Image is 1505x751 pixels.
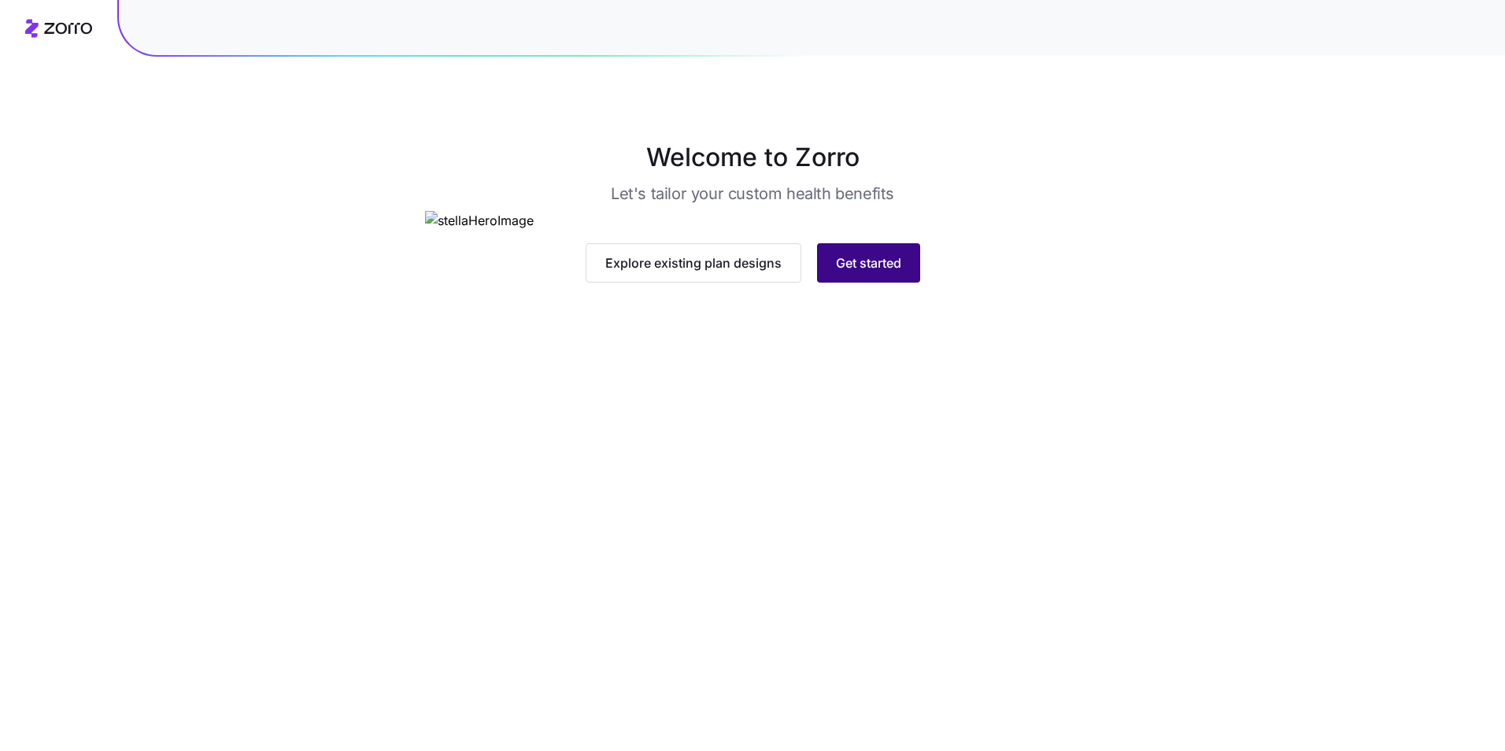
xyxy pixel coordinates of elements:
[836,253,901,272] span: Get started
[817,243,920,283] button: Get started
[586,243,801,283] button: Explore existing plan designs
[611,183,894,205] h3: Let's tailor your custom health benefits
[362,139,1143,176] h1: Welcome to Zorro
[605,253,782,272] span: Explore existing plan designs
[425,211,1081,231] img: stellaHeroImage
